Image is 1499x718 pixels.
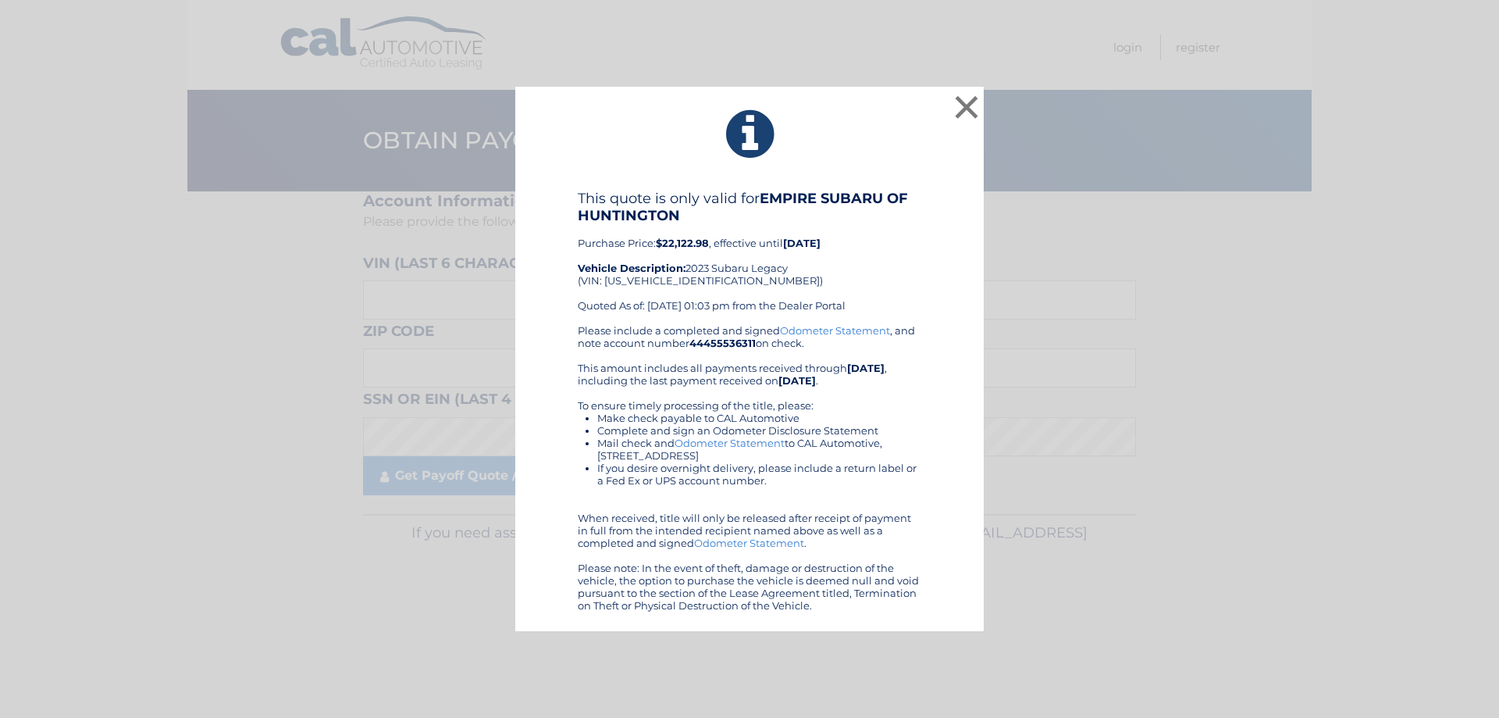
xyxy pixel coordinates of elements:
[578,190,921,224] h4: This quote is only valid for
[597,437,921,462] li: Mail check and to CAL Automotive, [STREET_ADDRESS]
[578,324,921,612] div: Please include a completed and signed , and note account number on check. This amount includes al...
[578,262,685,274] strong: Vehicle Description:
[778,374,816,387] b: [DATE]
[694,537,804,549] a: Odometer Statement
[951,91,982,123] button: ×
[847,362,885,374] b: [DATE]
[783,237,821,249] b: [DATE]
[780,324,890,337] a: Odometer Statement
[597,412,921,424] li: Make check payable to CAL Automotive
[689,337,756,349] b: 44455536311
[597,424,921,437] li: Complete and sign an Odometer Disclosure Statement
[578,190,908,224] b: EMPIRE SUBARU OF HUNTINGTON
[675,437,785,449] a: Odometer Statement
[578,190,921,324] div: Purchase Price: , effective until 2023 Subaru Legacy (VIN: [US_VEHICLE_IDENTIFICATION_NUMBER]) Qu...
[656,237,709,249] b: $22,122.98
[597,462,921,487] li: If you desire overnight delivery, please include a return label or a Fed Ex or UPS account number.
